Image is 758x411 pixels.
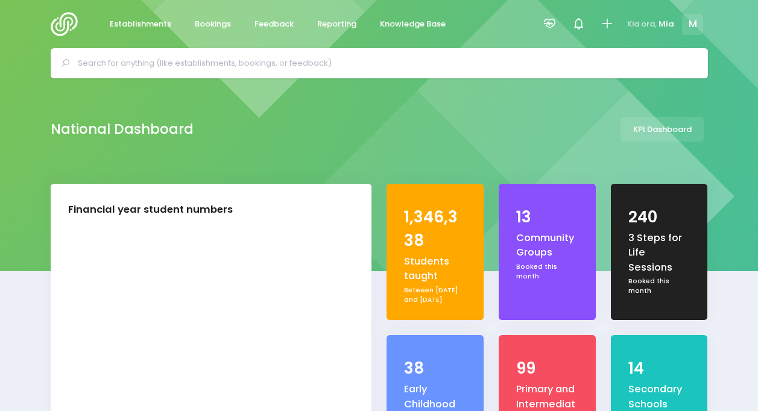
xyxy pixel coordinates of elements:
[659,18,674,30] span: Mia
[516,262,578,281] div: Booked this month
[516,357,578,380] div: 99
[628,277,690,295] div: Booked this month
[627,18,657,30] span: Kia ora,
[195,18,231,30] span: Bookings
[51,12,85,36] img: Logo
[185,13,241,36] a: Bookings
[516,231,578,260] div: Community Groups
[404,357,466,380] div: 38
[68,202,233,218] div: Financial year student numbers
[628,231,690,275] div: 3 Steps for Life Sessions
[245,13,304,36] a: Feedback
[100,13,182,36] a: Establishments
[380,18,446,30] span: Knowledge Base
[404,205,466,253] div: 1,346,338
[308,13,367,36] a: Reporting
[51,121,194,137] h2: National Dashboard
[110,18,171,30] span: Establishments
[682,14,703,35] span: M
[78,54,691,72] input: Search for anything (like establishments, bookings, or feedback)
[404,286,466,304] div: Between [DATE] and [DATE]
[254,18,294,30] span: Feedback
[404,254,466,284] div: Students taught
[317,18,356,30] span: Reporting
[628,205,690,229] div: 240
[621,117,704,142] a: KPI Dashboard
[516,205,578,229] div: 13
[628,357,690,380] div: 14
[370,13,456,36] a: Knowledge Base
